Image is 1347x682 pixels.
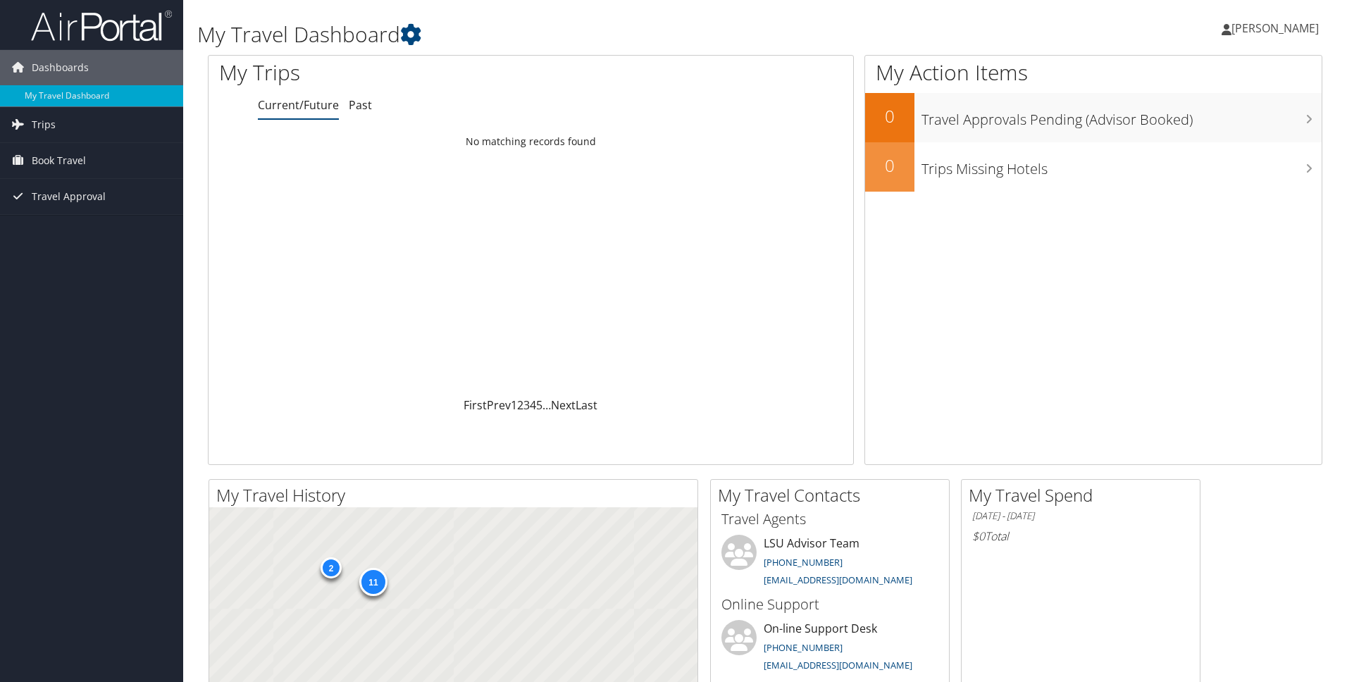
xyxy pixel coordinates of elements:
h2: 0 [865,154,914,178]
h1: My Action Items [865,58,1322,87]
span: Travel Approval [32,179,106,214]
h1: My Trips [219,58,574,87]
h2: My Travel History [216,483,697,507]
a: First [464,397,487,413]
h3: Travel Agents [721,509,938,529]
span: Book Travel [32,143,86,178]
h6: [DATE] - [DATE] [972,509,1189,523]
a: [PHONE_NUMBER] [764,556,843,569]
a: Current/Future [258,97,339,113]
div: 11 [359,567,387,595]
h3: Trips Missing Hotels [921,152,1322,179]
span: Trips [32,107,56,142]
a: Last [576,397,597,413]
h2: 0 [865,104,914,128]
a: [PHONE_NUMBER] [764,641,843,654]
li: On-line Support Desk [714,620,945,678]
li: LSU Advisor Team [714,535,945,593]
a: [EMAIL_ADDRESS][DOMAIN_NAME] [764,659,912,671]
a: 0Trips Missing Hotels [865,142,1322,192]
a: 3 [523,397,530,413]
h2: My Travel Spend [969,483,1200,507]
div: 2 [320,557,341,578]
a: 4 [530,397,536,413]
h3: Travel Approvals Pending (Advisor Booked) [921,103,1322,130]
td: No matching records found [209,129,853,154]
a: Next [551,397,576,413]
a: Past [349,97,372,113]
span: Dashboards [32,50,89,85]
span: $0 [972,528,985,544]
a: 2 [517,397,523,413]
a: [PERSON_NAME] [1222,7,1333,49]
img: airportal-logo.png [31,9,172,42]
a: Prev [487,397,511,413]
a: [EMAIL_ADDRESS][DOMAIN_NAME] [764,573,912,586]
a: 1 [511,397,517,413]
h2: My Travel Contacts [718,483,949,507]
h3: Online Support [721,595,938,614]
a: 5 [536,397,542,413]
h6: Total [972,528,1189,544]
a: 0Travel Approvals Pending (Advisor Booked) [865,93,1322,142]
h1: My Travel Dashboard [197,20,955,49]
span: … [542,397,551,413]
span: [PERSON_NAME] [1231,20,1319,36]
